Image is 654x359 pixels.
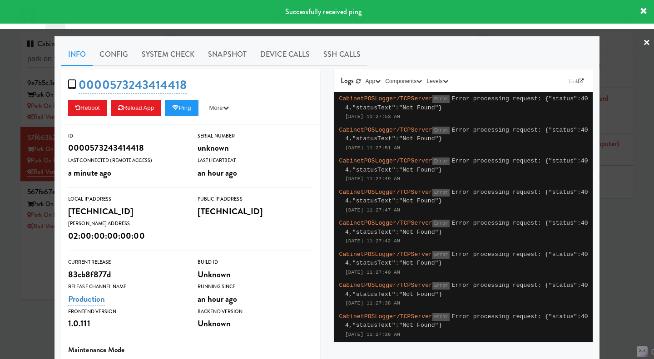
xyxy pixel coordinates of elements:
[198,132,313,141] div: Serial Number
[68,316,184,331] div: 1.0.111
[339,127,432,133] span: CabinetPOSLogger/TCPServer
[68,167,111,179] span: a minute ago
[345,270,400,275] span: [DATE] 11:27:40 AM
[198,293,237,305] span: an hour ago
[68,344,125,355] span: Maintenance Mode
[345,114,400,119] span: [DATE] 11:27:53 AM
[432,95,450,103] span: Error
[79,76,187,94] a: 0000573243414418
[68,282,184,291] div: Release Channel Name
[198,156,313,165] div: Last Heartbeat
[253,43,317,66] a: Device Calls
[339,313,432,320] span: CabinetPOSLogger/TCPServer
[432,220,450,227] span: Error
[432,282,450,290] span: Error
[567,77,586,86] a: Link
[345,127,588,143] span: Error processing request: {"status":404,"statusText":"Not Found"}
[68,195,184,204] div: Local IP Address
[198,258,313,267] div: Build Id
[345,145,400,151] span: [DATE] 11:27:51 AM
[345,157,588,173] span: Error processing request: {"status":404,"statusText":"Not Found"}
[345,220,588,236] span: Error processing request: {"status":404,"statusText":"Not Found"}
[432,157,450,165] span: Error
[432,251,450,259] span: Error
[201,43,253,66] a: Snapshot
[198,316,313,331] div: Unknown
[202,100,236,116] button: More
[345,300,400,306] span: [DATE] 11:27:38 AM
[345,189,588,205] span: Error processing request: {"status":404,"statusText":"Not Found"}
[61,43,93,66] a: Info
[339,251,432,258] span: CabinetPOSLogger/TCPServer
[345,95,588,111] span: Error processing request: {"status":404,"statusText":"Not Found"}
[135,43,201,66] a: System Check
[363,77,383,86] button: App
[198,307,313,316] div: Backend Version
[68,228,184,244] div: 02:00:00:00:00:00
[345,332,400,337] span: [DATE] 11:27:36 AM
[198,267,313,282] div: Unknown
[68,307,184,316] div: Frontend Version
[339,157,432,164] span: CabinetPOSLogger/TCPServer
[68,132,184,141] div: ID
[317,43,367,66] a: SSH Calls
[643,29,650,57] a: ×
[341,75,354,86] span: Logs
[432,313,450,321] span: Error
[198,204,313,219] div: [TECHNICAL_ID]
[198,282,313,291] div: Running Since
[432,127,450,134] span: Error
[68,258,184,267] div: Current Release
[345,176,400,182] span: [DATE] 11:27:49 AM
[165,100,198,116] button: Ping
[68,204,184,219] div: [TECHNICAL_ID]
[68,267,184,282] div: 83cb8f877d
[345,238,400,244] span: [DATE] 11:27:42 AM
[68,293,105,305] a: Production
[68,140,184,156] div: 0000573243414418
[68,100,107,116] button: Reboot
[432,189,450,197] span: Error
[345,251,588,267] span: Error processing request: {"status":404,"statusText":"Not Found"}
[68,219,184,228] div: [PERSON_NAME] Address
[285,6,362,17] span: Successfully received ping
[345,207,400,213] span: [DATE] 11:27:47 AM
[339,282,432,289] span: CabinetPOSLogger/TCPServer
[93,43,135,66] a: Config
[111,100,161,116] button: Reload App
[198,167,237,179] span: an hour ago
[198,195,313,204] div: Public IP Address
[198,140,313,156] div: unknown
[383,77,424,86] button: Components
[424,77,450,86] button: Levels
[68,156,184,165] div: Last Connected (Remote Access)
[339,220,432,226] span: CabinetPOSLogger/TCPServer
[339,95,432,102] span: CabinetPOSLogger/TCPServer
[345,282,588,298] span: Error processing request: {"status":404,"statusText":"Not Found"}
[345,313,588,329] span: Error processing request: {"status":404,"statusText":"Not Found"}
[339,189,432,196] span: CabinetPOSLogger/TCPServer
